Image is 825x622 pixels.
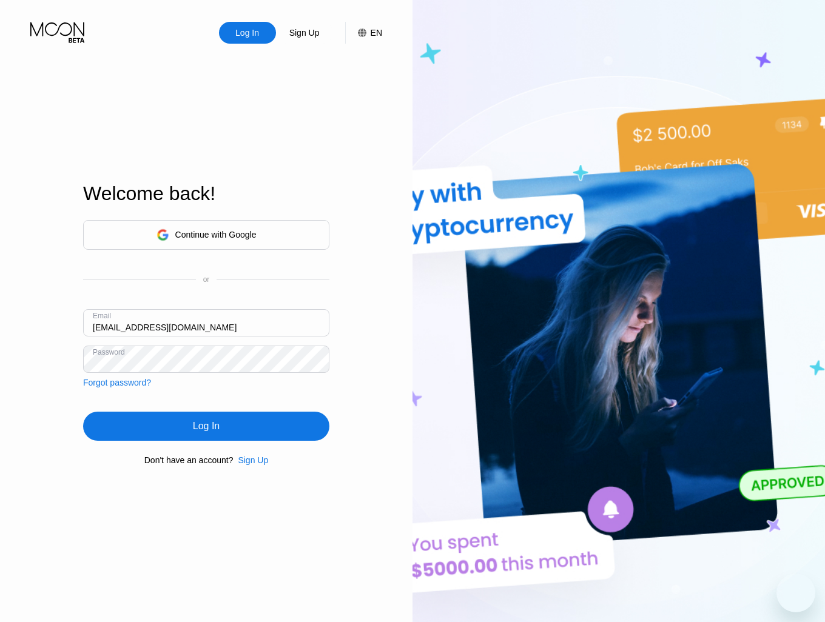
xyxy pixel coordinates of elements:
div: Sign Up [276,22,333,44]
div: Sign Up [288,27,321,39]
iframe: Button to launch messaging window [776,574,815,612]
div: Log In [219,22,276,44]
div: Log In [83,412,329,441]
div: Email [93,312,111,320]
div: EN [371,28,382,38]
div: Continue with Google [83,220,329,250]
div: Password [93,348,125,356]
div: Sign Up [233,455,268,465]
div: Log In [234,27,260,39]
div: EN [345,22,382,44]
div: Forgot password? [83,378,151,387]
div: or [203,275,210,284]
div: Log In [193,420,220,432]
div: Don't have an account? [144,455,234,465]
div: Welcome back! [83,182,329,205]
div: Sign Up [238,455,268,465]
div: Continue with Google [175,230,257,239]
